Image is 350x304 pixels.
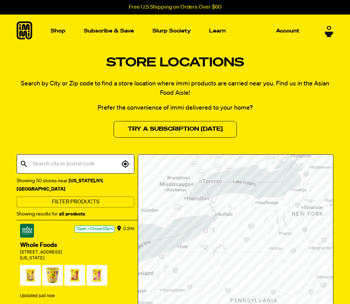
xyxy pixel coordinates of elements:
a: Subscribe & Save [81,26,137,36]
p: Account [276,28,299,34]
p: Free U.S Shipping on Orders Over $60 [129,4,222,10]
span: 0 [327,25,331,31]
button: Filter Products [17,196,134,208]
p: Learn [209,28,226,34]
div: Showing 50 stores near [17,177,134,193]
div: Updated just now [20,290,134,302]
div: Whole Foods [20,241,134,250]
div: Showing results for [17,210,134,218]
h1: Store Locations [17,56,333,71]
strong: [US_STATE] , NY , [GEOGRAPHIC_DATA] [17,178,104,192]
p: Slurp Society [152,28,191,34]
a: Account [273,26,302,36]
div: [STREET_ADDRESS] [20,250,134,256]
a: Shop [48,15,68,47]
a: Slurp Society [150,26,194,36]
p: Prefer the convenience of immi delivered to your home? [17,103,333,113]
p: Subscribe & Save [84,28,134,34]
nav: Main navigation [48,15,302,47]
p: Shop [51,28,65,34]
div: 0.2 mi [123,224,134,234]
a: Try a Subscription [DATE] [114,121,237,138]
a: Learn [206,15,228,47]
strong: all products [59,212,85,217]
div: [US_STATE] [20,256,134,261]
a: 0 [325,25,333,37]
div: Open • Closes 10pm [74,225,115,233]
p: Search by City or Zip code to find a store location where immi products are carried near you. Fin... [17,79,333,98]
input: Search city or postal code [31,157,119,171]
